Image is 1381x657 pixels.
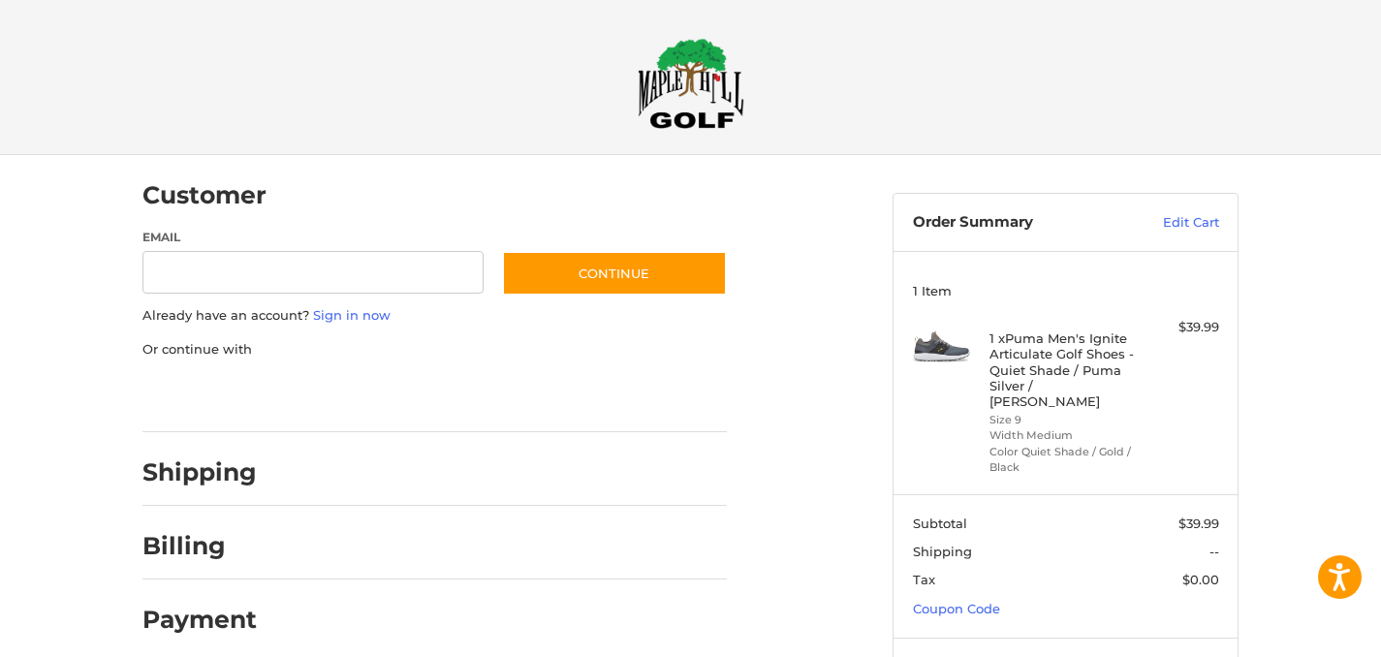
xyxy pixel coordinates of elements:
[913,516,967,531] span: Subtotal
[465,378,611,413] iframe: PayPal-venmo
[142,457,257,487] h2: Shipping
[137,378,282,413] iframe: PayPal-paypal
[142,531,256,561] h2: Billing
[1178,516,1219,531] span: $39.99
[913,544,972,559] span: Shipping
[142,306,727,326] p: Already have an account?
[989,412,1138,428] li: Size 9
[142,229,484,246] label: Email
[1121,213,1219,233] a: Edit Cart
[142,605,257,635] h2: Payment
[142,340,727,360] p: Or continue with
[913,572,935,587] span: Tax
[142,180,267,210] h2: Customer
[313,307,391,323] a: Sign in now
[300,378,446,413] iframe: PayPal-paylater
[638,38,744,129] img: Maple Hill Golf
[989,427,1138,444] li: Width Medium
[913,283,1219,298] h3: 1 Item
[1182,572,1219,587] span: $0.00
[913,213,1121,233] h3: Order Summary
[1209,544,1219,559] span: --
[1143,318,1219,337] div: $39.99
[989,444,1138,476] li: Color Quiet Shade / Gold / Black
[989,330,1138,409] h4: 1 x Puma Men's Ignite Articulate Golf Shoes - Quiet Shade / Puma Silver / [PERSON_NAME]
[502,251,727,296] button: Continue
